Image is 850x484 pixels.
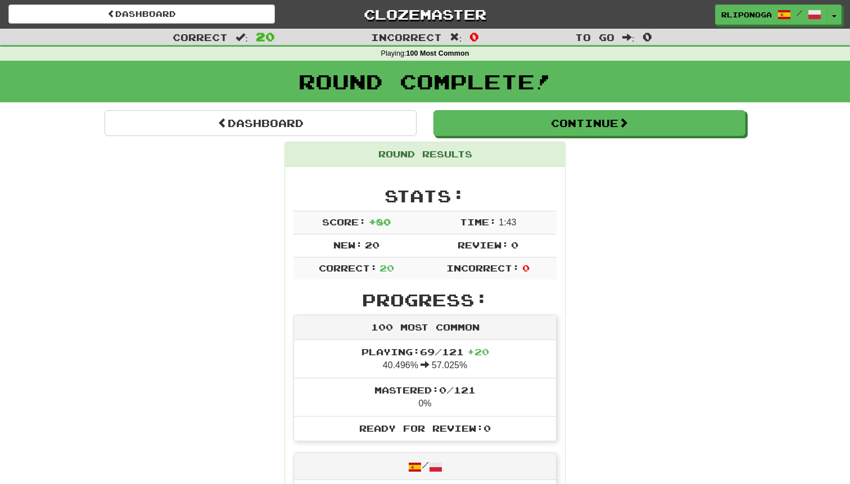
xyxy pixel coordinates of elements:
[292,4,558,24] a: Clozemaster
[511,239,518,250] span: 0
[294,378,556,417] li: 0%
[173,31,228,43] span: Correct
[371,31,442,43] span: Incorrect
[715,4,828,25] a: rliponoga /
[293,187,557,205] h2: Stats:
[469,30,479,43] span: 0
[460,216,496,227] span: Time:
[256,30,275,43] span: 20
[406,49,469,57] strong: 100 Most Common
[458,239,509,250] span: Review:
[4,70,846,93] h1: Round Complete!
[365,239,379,250] span: 20
[285,142,565,167] div: Round Results
[499,218,516,227] span: 1 : 43
[293,291,557,309] h2: Progress:
[105,110,417,136] a: Dashboard
[294,340,556,378] li: 40.496% 57.025%
[450,33,462,42] span: :
[236,33,248,42] span: :
[433,110,745,136] button: Continue
[294,315,556,340] div: 100 Most Common
[322,216,366,227] span: Score:
[575,31,614,43] span: To go
[374,385,476,395] span: Mastered: 0 / 121
[319,263,377,273] span: Correct:
[446,263,519,273] span: Incorrect:
[333,239,363,250] span: New:
[622,33,635,42] span: :
[467,346,489,357] span: + 20
[721,10,772,20] span: rliponoga
[359,423,491,433] span: Ready for Review: 0
[522,263,530,273] span: 0
[361,346,489,357] span: Playing: 69 / 121
[294,453,556,480] div: /
[379,263,394,273] span: 20
[797,9,802,17] span: /
[8,4,275,24] a: Dashboard
[643,30,652,43] span: 0
[369,216,391,227] span: + 80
